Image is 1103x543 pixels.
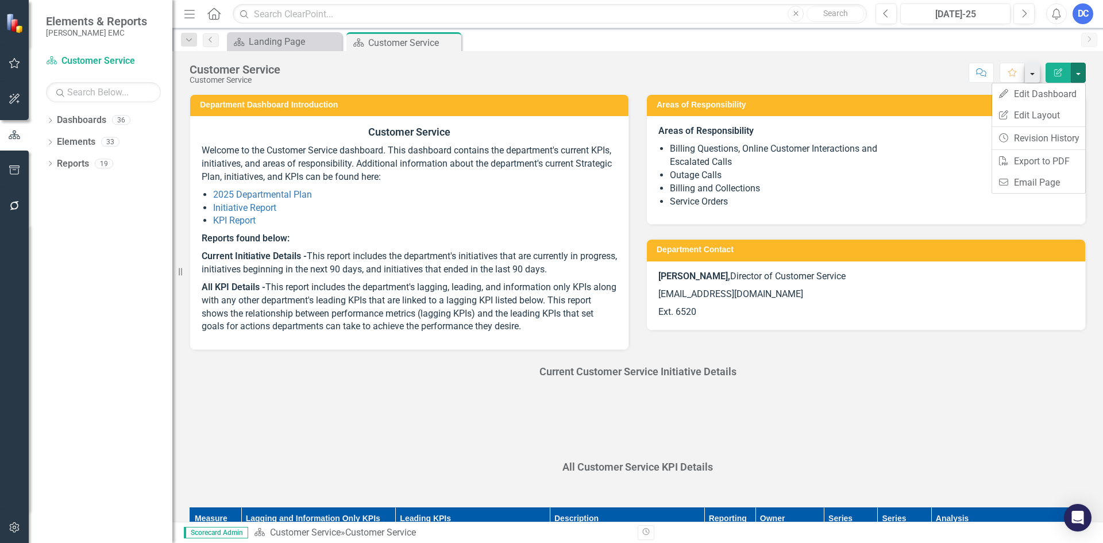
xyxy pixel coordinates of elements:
[101,137,119,147] div: 33
[202,279,617,336] p: This report includes the department's lagging, leading, and information only KPIs along with any ...
[904,7,1006,21] div: [DATE]-25
[657,245,1079,254] h3: Department Contact
[200,101,623,109] h3: Department Dashboard Introduction
[658,271,730,282] strong: [PERSON_NAME],
[823,9,848,18] span: Search
[562,461,713,473] span: All Customer Service KPI Details
[46,82,161,102] input: Search Below...
[202,248,617,279] p: This report includes the department's initiatives that are currently in progress, initiatives beg...
[900,3,1011,24] button: [DATE]-25
[213,202,276,213] a: Initiative Report
[57,136,95,149] a: Elements
[213,189,312,200] a: 2025 Departmental Plan
[670,143,1074,169] li: Billing Questions, Online Customer Interactions and Escalated Calls
[368,36,458,50] div: Customer Service
[658,303,1074,319] p: Ext. 6520
[807,6,864,22] button: Search
[270,527,341,538] a: Customer Service
[112,115,130,125] div: 36
[233,4,867,24] input: Search ClearPoint...
[539,365,736,378] span: Current Customer Service Initiative Details
[230,34,339,49] a: Landing Page
[992,172,1085,193] a: Email Page
[46,28,147,37] small: [PERSON_NAME] EMC
[190,63,280,76] div: Customer Service
[657,101,1079,109] h3: Areas of Responsibility
[670,195,1074,209] li: Service Orders
[57,157,89,171] a: Reports
[95,159,113,168] div: 19
[345,527,416,538] div: Customer Service
[670,169,1074,182] li: Outage Calls
[992,151,1085,172] a: Export to PDF
[57,114,106,127] a: Dashboards
[992,105,1085,126] a: Edit Layout
[254,526,629,540] div: »
[46,55,161,68] a: Customer Service
[670,182,1074,195] li: Billing and Collections
[6,13,26,33] img: ClearPoint Strategy
[1064,504,1092,532] div: Open Intercom Messenger
[992,128,1085,149] a: Revision History
[202,282,265,292] strong: All KPI Details -
[184,527,248,538] span: Scorecard Admin
[46,14,147,28] span: Elements & Reports
[368,126,450,138] span: Customer Service
[213,215,256,226] a: KPI Report
[249,34,339,49] div: Landing Page
[658,125,754,136] strong: Areas of Responsibility
[190,76,280,84] div: Customer Service
[202,145,612,182] span: Welcome to the Customer Service dashboard. This dashboard contains the department's current KPIs,...
[202,251,307,261] strong: Current Initiative Details -
[658,286,1074,303] p: [EMAIL_ADDRESS][DOMAIN_NAME]
[1073,3,1093,24] button: DC
[202,233,290,244] strong: Reports found below:
[992,83,1085,105] a: Edit Dashboard
[658,270,1074,286] p: Director of Customer Service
